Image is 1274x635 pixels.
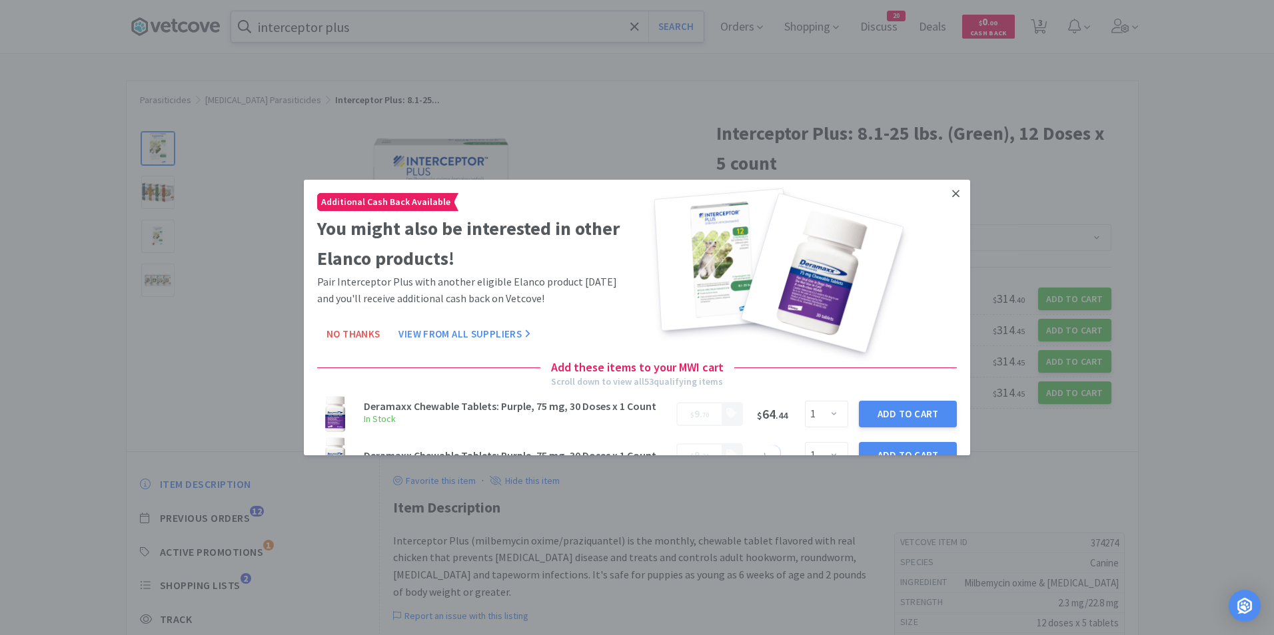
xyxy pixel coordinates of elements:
span: 70 [702,452,709,461]
div: Scroll down to view all 53 qualifying items [551,374,723,389]
h6: In Stock [364,411,668,426]
span: . 44 [776,409,788,421]
span: 9 [694,449,700,461]
span: 9 [694,407,700,420]
span: Additional Cash Back Available [318,194,454,210]
h3: Deramaxx Chewable Tablets: Purple, 75 mg, 30 Doses x 1 Count [364,450,668,461]
p: Pair Interceptor Plus with another eligible Elanco product [DATE] and you'll receive additional c... [317,274,632,308]
div: Open Intercom Messenger [1229,590,1261,622]
img: 77fa4bcb430041c29cb06d5d5080539a_196476.jpeg [317,437,353,473]
span: 64 [757,405,788,422]
button: No Thanks [317,321,389,347]
span: . [690,449,709,461]
img: 77fa4bcb430041c29cb06d5d5080539a_196476.jpeg [317,396,353,432]
button: View From All Suppliers [389,321,540,347]
h3: Deramaxx Chewable Tablets: Purple, 75 mg, 30 Doses x 1 Count [364,401,668,411]
span: $ [690,452,694,461]
span: $ [690,411,694,419]
span: . [690,407,709,420]
h2: You might also be interested in other Elanco products! [317,214,632,274]
button: Add to Cart [859,401,957,427]
span: $ [757,409,762,421]
h4: Add these items to your MWI cart [540,358,734,377]
button: Add to Cart [859,442,957,469]
span: 70 [702,411,709,419]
